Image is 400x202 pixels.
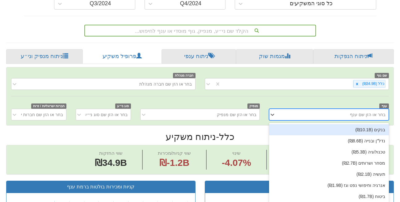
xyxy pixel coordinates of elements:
div: ביטוח (₪1.7B) [269,191,389,202]
div: הקלד שם ני״ע, מנפיק, גוף מוסדי או ענף לחיפוש... [85,25,315,36]
a: פרופיל משקיע [83,49,161,64]
a: ניתוח הנפקות [313,49,394,64]
div: נדל"ן ובנייה (₪8.6B) [269,135,389,146]
span: -4.07% [222,156,251,170]
span: סוג ני״ע [115,103,131,109]
div: בחר או הזן שם חברה מנהלת [139,81,192,87]
span: מנפיק [247,103,260,109]
div: כל סוגי המשקיעים [290,1,333,7]
div: תעשיה (₪2.1B) [269,169,389,180]
a: ניתוח ענפי [162,49,236,64]
h2: כלל - ניתוח משקיע [6,132,394,142]
div: מסחר ושרותים (₪2.7B) [269,158,389,169]
span: שווי קניות/מכירות [158,150,191,156]
div: בחר או הזן שם מנפיק [217,112,257,118]
h3: פילוח החזקות ענפיות [210,184,389,190]
span: ענף [379,103,389,109]
div: בחר או הזן שם סוג ני״ע [84,112,127,118]
span: ₪-1.2B [159,158,189,168]
div: כלל (₪34.9B) [360,80,385,87]
span: שווי החזקות [99,150,123,156]
div: טכנולוגיה (₪5.3B) [269,146,389,158]
a: מגמות שוק [236,49,313,64]
div: Q4/2024 [180,1,201,7]
div: אנרגיה וחיפושי נפט וגז (₪1.9B) [269,180,389,191]
div: Q3/2024 [90,1,111,7]
span: חברה מנהלת [173,73,196,78]
a: ניתוח מנפיק וני״ע [6,49,83,64]
div: בחר או הזן שם ענף [350,112,385,118]
span: שם גוף [375,73,389,78]
span: חברות ישראליות / זרות [31,103,66,109]
div: בנקים (₪10.1B) [269,124,389,135]
h3: קניות ומכירות בולטות ברמת ענף [11,184,191,190]
span: ₪34.9B [95,158,127,168]
span: שינוי [232,150,241,156]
